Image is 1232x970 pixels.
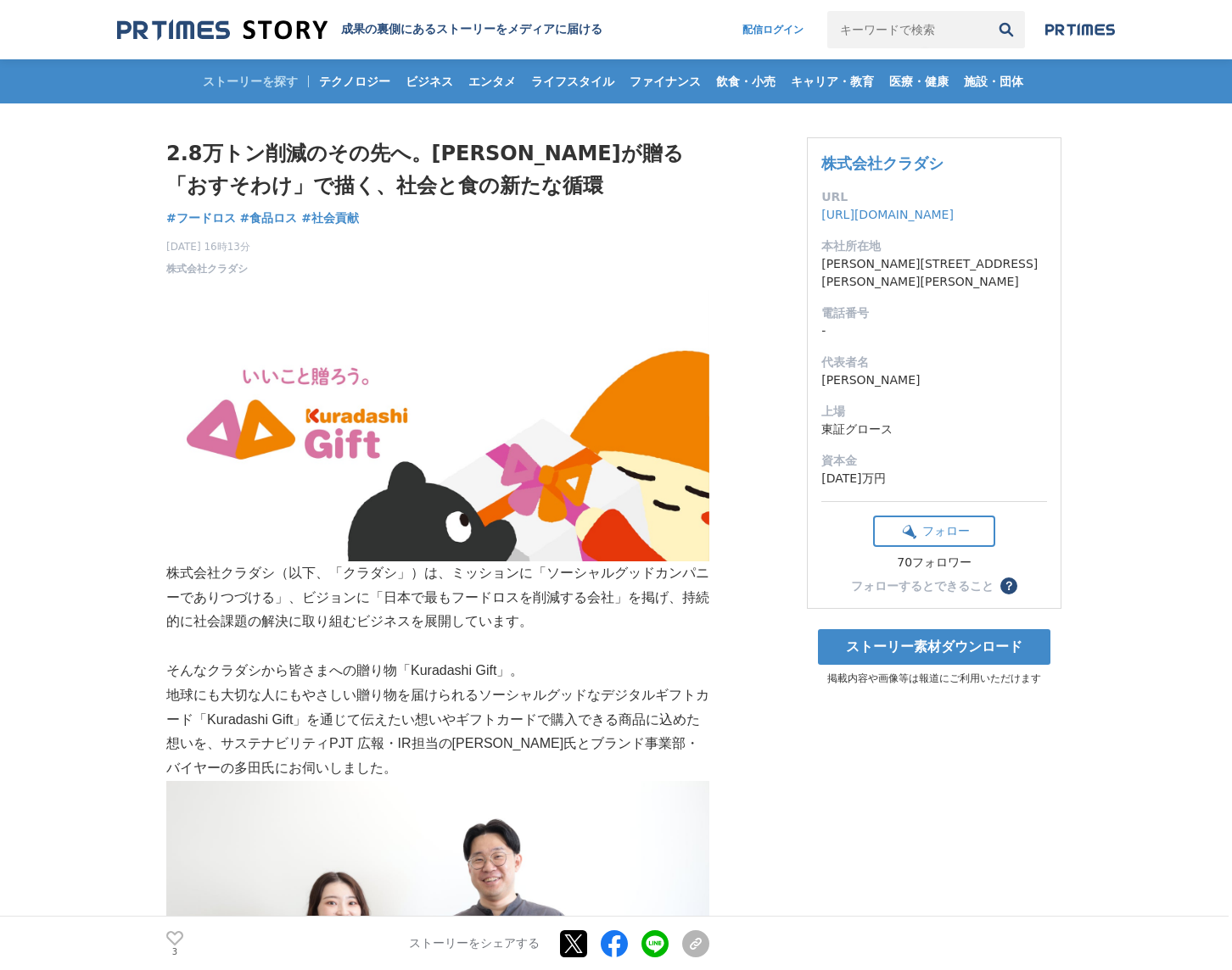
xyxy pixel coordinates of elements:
[818,629,1050,665] a: ストーリー素材ダウンロード
[882,74,955,89] span: 医療・健康
[807,672,1061,686] p: 掲載内容や画像等は報道にご利用いただけます
[851,580,994,592] div: フォローするとできること
[312,74,397,89] span: テクノロジー
[462,59,523,103] a: エンタメ
[117,19,328,42] img: 成果の裏側にあるストーリーをメディアに届ける
[957,74,1030,89] span: 施設・団体
[166,210,236,226] span: #フードロス
[399,59,460,103] a: ビジネス
[409,936,540,951] p: ストーリーをシェアする
[166,137,709,203] h1: 2.8万トン削減のその先へ。[PERSON_NAME]が贈る「おすそわけ」で描く、社会と食の新たな循環
[166,290,709,561] img: thumbnail_ed168440-676f-11f0-b15e-6b3dcb662844.png
[166,683,709,781] p: 地球にも大切な人にもやさしい贈り物を届けられるソーシャルグッドなデジタルギフトカード「Kuradashi Gift」を通じて伝えたい想いやギフトカードで購入できる商品に込めた想いを、サステナビリ...
[821,237,1047,255] dt: 本社所在地
[882,59,955,103] a: 医療・健康
[821,304,1047,322] dt: 電話番号
[725,11,820,48] a: 配信ログイン
[524,74,621,89] span: ライフスタイル
[784,74,881,89] span: キャリア・教育
[623,74,708,89] span: ファイナンス
[301,209,359,227] a: #社会貢献
[166,239,250,254] span: [DATE] 16時13分
[821,188,1047,206] dt: URL
[821,255,1047,291] dd: [PERSON_NAME][STREET_ADDRESS][PERSON_NAME][PERSON_NAME]
[821,421,1047,438] dd: 東証グロース
[1045,23,1115,36] img: prtimes
[1000,577,1017,594] button: ？
[873,555,995,571] div: 70フォロワー
[821,208,954,221] a: [URL][DOMAIN_NAME]
[117,19,602,42] a: 成果の裏側にあるストーリーをメディアに届ける 成果の裏側にあるストーリーをメディアに届ける
[827,11,988,48] input: キーワードで検索
[709,59,782,103] a: 飲食・小売
[166,261,248,276] a: 株式会社クラダシ
[623,59,708,103] a: ファイナンス
[821,354,1047,371] dt: 代表者名
[166,209,236,227] a: #フードロス
[166,561,709,634] p: 株式会社クラダシ（以下、「クラダシ」）は、ミッションに「ソーシャルグッドカンパニーでありつづける」、ビジョンに「日本で最もフードロスを削減する会社」を掲げ、持続的に社会課題の解決に取り組むビジネ...
[312,59,397,103] a: テクノロジー
[873,516,995,547] button: フォロー
[166,659,709,683] p: そんなクラダシから皆さまへの贈り物「Kuradashi Gift」。
[821,452,1047,470] dt: 資本金
[301,210,359,226] span: #社会貢献
[821,470,1047,488] dd: [DATE]万円
[341,22,602,37] h2: 成果の裏側にあるストーリーをメディアに届ける
[821,371,1047,389] dd: [PERSON_NAME]
[709,74,782,89] span: 飲食・小売
[240,210,298,226] span: #食品ロス
[462,74,523,89] span: エンタメ
[821,322,1047,340] dd: -
[821,154,944,172] a: 株式会社クラダシ
[166,947,183,956] p: 3
[399,74,460,89] span: ビジネス
[957,59,1030,103] a: 施設・団体
[1003,580,1015,592] span: ？
[524,59,621,103] a: ライフスタイル
[988,11,1025,48] button: 検索
[240,209,298,227] a: #食品ロス
[821,403,1047,421] dt: 上場
[784,59,881,103] a: キャリア・教育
